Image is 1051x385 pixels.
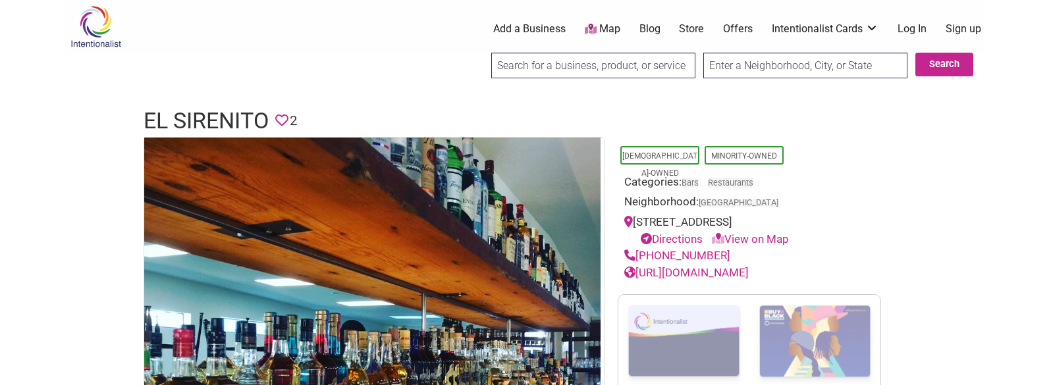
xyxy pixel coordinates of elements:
[624,249,730,262] a: [PHONE_NUMBER]
[708,178,753,188] a: Restaurants
[703,53,907,78] input: Enter a Neighborhood, City, or State
[624,193,875,214] div: Neighborhood:
[65,5,127,48] img: Intentionalist
[624,266,749,279] a: [URL][DOMAIN_NAME]
[946,22,981,36] a: Sign up
[723,22,753,36] a: Offers
[624,214,875,247] div: [STREET_ADDRESS]
[915,53,973,76] button: Search
[624,174,875,194] div: Categories:
[639,22,660,36] a: Blog
[711,151,777,161] a: Minority-Owned
[144,105,269,137] h1: El Sirenito
[712,232,789,245] a: View on Map
[585,22,620,37] a: Map
[622,151,697,178] a: [DEMOGRAPHIC_DATA]-Owned
[898,22,927,36] a: Log In
[682,178,699,188] a: Bars
[772,22,878,36] a: Intentionalist Cards
[491,53,695,78] input: Search for a business, product, or service
[679,22,704,36] a: Store
[699,199,778,207] span: [GEOGRAPHIC_DATA]
[641,232,703,245] a: Directions
[493,22,566,36] a: Add a Business
[290,111,297,131] span: 2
